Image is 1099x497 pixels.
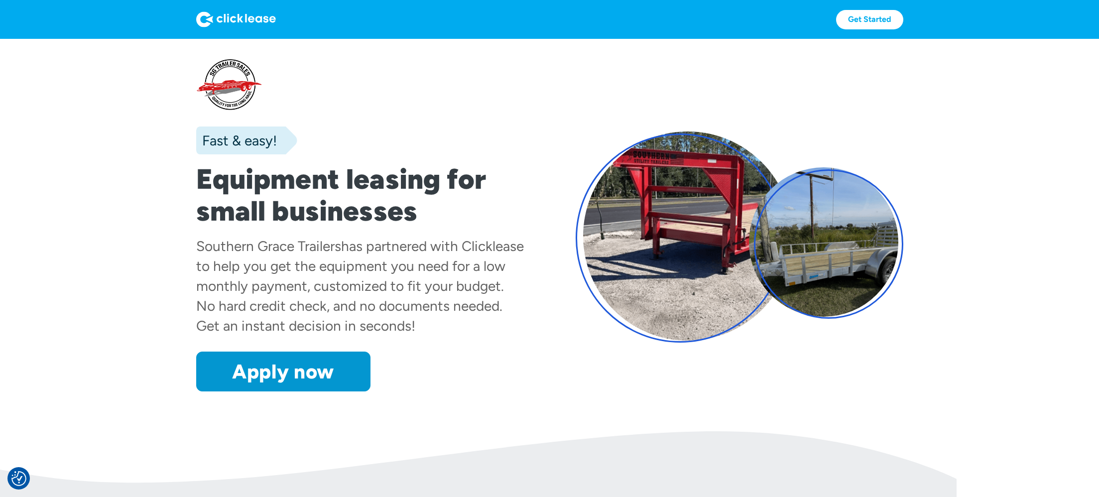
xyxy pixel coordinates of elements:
button: Consent Preferences [11,471,26,486]
h1: Equipment leasing for small businesses [196,163,524,227]
img: Logo [196,11,276,27]
div: Fast & easy! [196,130,277,150]
img: Revisit consent button [11,471,26,486]
a: Get Started [836,10,903,29]
div: has partnered with Clicklease to help you get the equipment you need for a low monthly payment, c... [196,238,524,334]
div: Southern Grace Trailers [196,238,341,254]
a: Apply now [196,352,370,391]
